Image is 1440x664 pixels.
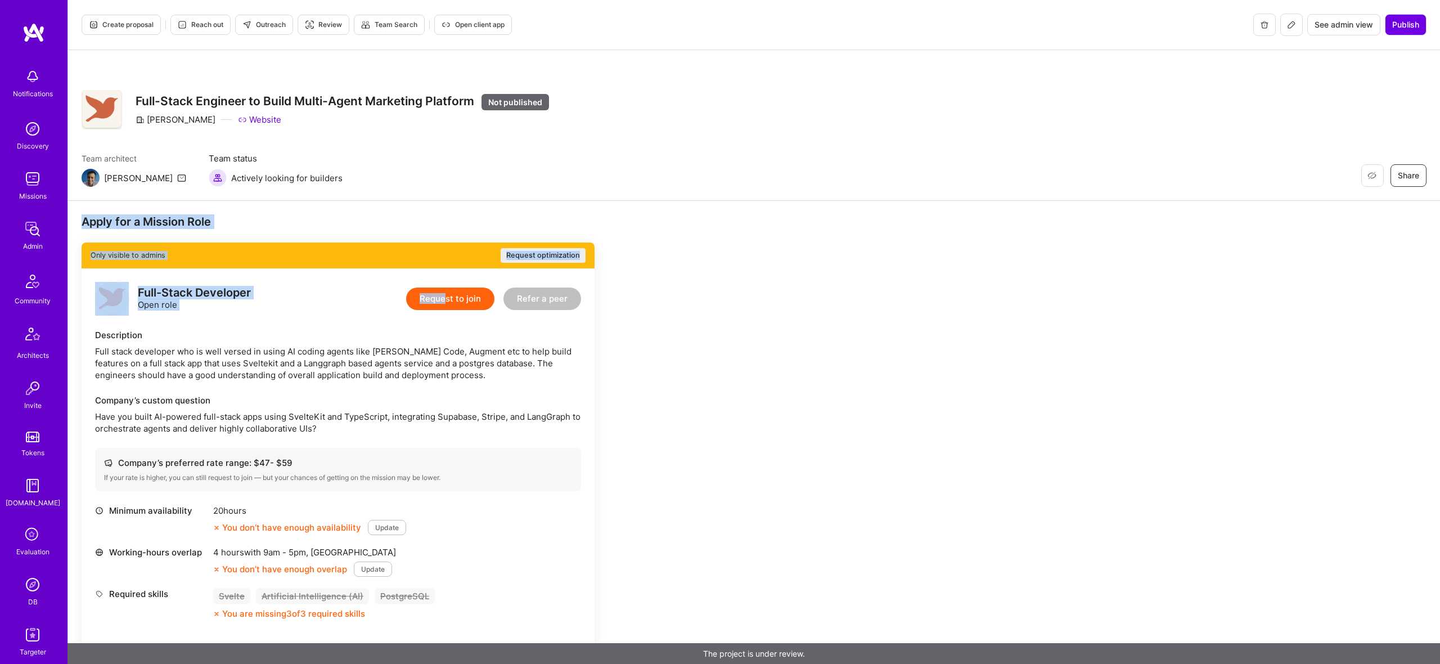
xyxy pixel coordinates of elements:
[104,459,112,467] i: icon Cash
[354,15,425,35] button: Team Search
[95,588,208,600] div: Required skills
[503,288,581,310] button: Refer a peer
[213,611,220,617] i: icon CloseOrange
[21,65,44,88] img: bell
[213,566,220,573] i: icon CloseOrange
[235,15,293,35] button: Outreach
[104,172,173,184] div: [PERSON_NAME]
[1392,19,1419,30] span: Publish
[95,282,129,316] img: logo
[442,20,505,30] span: Open client app
[1367,171,1376,180] i: icon EyeClosed
[23,240,43,252] div: Admin
[1398,170,1419,181] span: Share
[82,214,595,229] div: Apply for a Mission Role
[13,88,53,100] div: Notifications
[21,118,44,140] img: discovery
[89,20,98,29] i: icon Proposal
[21,447,44,459] div: Tokens
[305,20,342,30] span: Review
[136,114,215,125] div: [PERSON_NAME]
[170,15,231,35] button: Reach out
[26,432,39,442] img: tokens
[231,172,343,184] span: Actively looking for builders
[95,548,103,557] i: icon World
[136,115,145,124] i: icon CompanyGray
[95,329,581,341] div: Description
[177,173,186,182] i: icon Mail
[481,94,549,110] div: Not published
[238,114,281,125] a: Website
[82,15,161,35] button: Create proposal
[1390,164,1426,187] button: Share
[21,218,44,240] img: admin teamwork
[136,94,549,109] h3: Full-Stack Engineer to Build Multi-Agent Marketing Platform
[21,573,44,596] img: Admin Search
[21,168,44,190] img: teamwork
[82,152,186,164] span: Team architect
[82,243,595,268] div: Only visible to admins
[95,394,581,406] div: Company’s custom question
[95,411,581,434] p: Have you built AI-powered full-stack apps using SvelteKit and TypeScript, integrating Supabase, S...
[17,349,49,361] div: Architects
[305,20,314,29] i: icon Targeter
[22,23,45,43] img: logo
[368,520,406,535] button: Update
[21,377,44,400] img: Invite
[95,546,208,558] div: Working-hours overlap
[375,588,435,604] div: PostgreSQL
[138,287,251,311] div: Open role
[213,546,396,558] div: 4 hours with [GEOGRAPHIC_DATA]
[21,474,44,497] img: guide book
[261,547,310,558] span: 9am - 5pm ,
[213,522,361,533] div: You don’t have enough availability
[209,152,343,164] span: Team status
[178,20,223,30] span: Reach out
[82,169,100,187] img: Team Architect
[209,169,227,187] img: Actively looking for builders
[213,588,250,604] div: Svelte
[256,588,369,604] div: Artificial Intelligence (AI)
[6,497,60,509] div: [DOMAIN_NAME]
[28,596,38,608] div: DB
[15,295,51,307] div: Community
[213,524,220,531] i: icon CloseOrange
[19,268,46,295] img: Community
[82,90,122,130] img: Company Logo
[222,608,365,620] div: You are missing 3 of 3 required skills
[95,506,103,515] i: icon Clock
[89,20,154,30] span: Create proposal
[95,505,208,517] div: Minimum availability
[17,140,49,152] div: Discovery
[24,400,42,411] div: Invite
[1307,14,1380,35] button: See admin view
[434,15,512,35] button: Open client app
[213,563,347,575] div: You don’t have enough overlap
[21,623,44,646] img: Skill Targeter
[95,346,581,381] div: Full stack developer who is well versed in using AI coding agents like [PERSON_NAME] Code, Augmen...
[361,20,417,30] span: Team Search
[1315,19,1373,30] span: See admin view
[20,646,46,658] div: Targeter
[354,562,392,577] button: Update
[138,287,251,299] div: Full-Stack Developer
[298,15,349,35] button: Review
[1385,14,1426,35] button: Publish
[104,473,572,482] div: If your rate is higher, you can still request to join — but your chances of getting on the missio...
[19,190,47,202] div: Missions
[406,288,494,310] button: Request to join
[213,505,406,517] div: 20 hours
[67,643,1440,664] div: The project is under review.
[95,590,103,598] i: icon Tag
[22,524,43,546] i: icon SelectionTeam
[104,457,572,469] div: Company’s preferred rate range: $ 47 - $ 59
[19,322,46,349] img: Architects
[242,20,286,30] span: Outreach
[501,248,586,263] button: Request optimization
[16,546,49,558] div: Evaluation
